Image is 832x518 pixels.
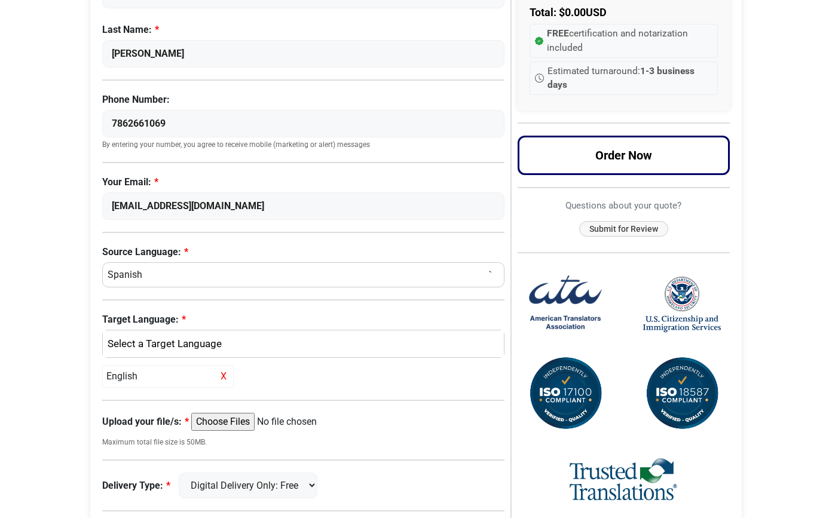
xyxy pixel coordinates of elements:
[547,28,569,39] strong: FREE
[102,192,504,220] input: Enter Your Email
[102,140,504,150] small: By entering your number, you agree to receive mobile (marketing or alert) messages
[102,437,504,447] small: Maximum total file size is 50MB.
[547,65,712,93] span: Estimated turnaround:
[102,110,504,137] input: Enter Your Phone Number
[643,275,721,333] img: United States Citizenship and Immigration Services Logo
[102,479,170,493] label: Delivery Type:
[102,245,504,259] label: Source Language:
[547,27,712,55] span: certification and notarization included
[102,365,234,388] div: English
[530,4,718,20] p: Total: $ USD
[579,221,668,237] button: Submit for Review
[102,330,504,358] button: English
[527,265,604,343] img: American Translators Association Logo
[218,369,230,384] span: X
[109,336,492,352] div: English
[565,6,586,19] span: 0.00
[102,23,504,37] label: Last Name:
[570,456,677,504] img: Trusted Translations Logo
[102,175,504,189] label: Your Email:
[518,200,730,211] h6: Questions about your quote?
[102,93,504,107] label: Phone Number:
[102,40,504,68] input: Enter Your Last Name
[102,312,504,327] label: Target Language:
[527,355,604,433] img: ISO 17100 Compliant Certification
[643,355,721,433] img: ISO 18587 Compliant Certification
[518,136,730,175] button: Order Now
[102,415,189,429] label: Upload your file/s:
